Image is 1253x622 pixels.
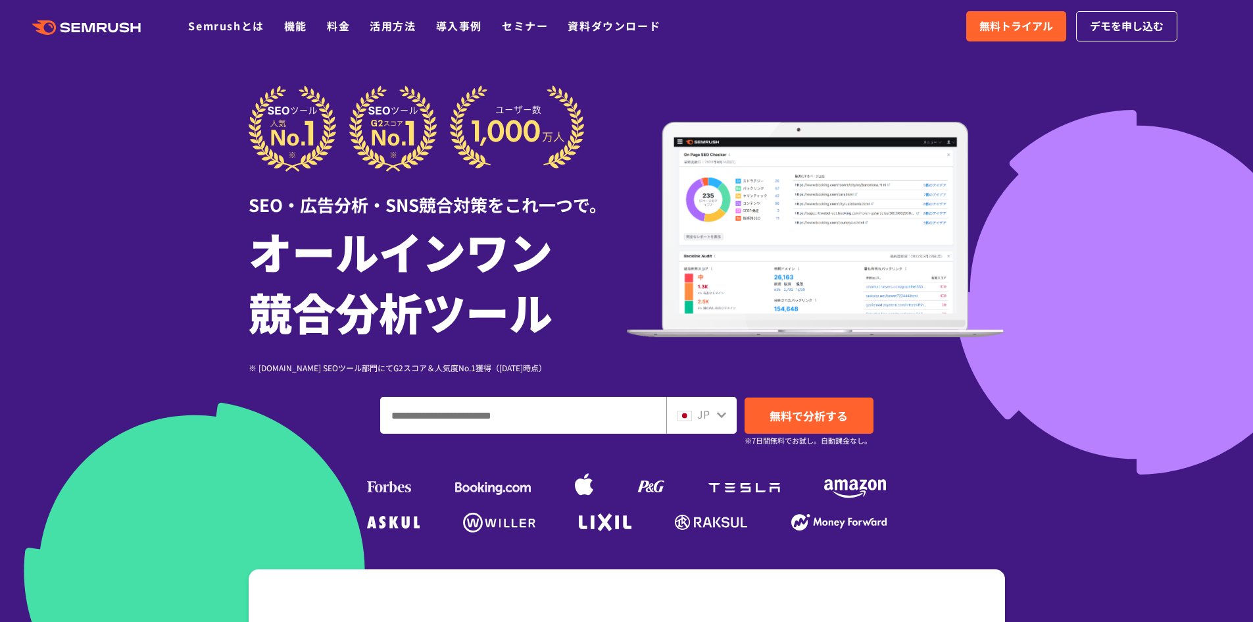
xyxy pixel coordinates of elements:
[436,18,482,34] a: 導入事例
[1090,18,1164,35] span: デモを申し込む
[188,18,264,34] a: Semrushとは
[745,434,872,447] small: ※7日間無料でお試し。自動課金なし。
[284,18,307,34] a: 機能
[249,220,627,342] h1: オールインワン 競合分析ツール
[697,406,710,422] span: JP
[770,407,848,424] span: 無料で分析する
[502,18,548,34] a: セミナー
[370,18,416,34] a: 活用方法
[979,18,1053,35] span: 無料トライアル
[568,18,660,34] a: 資料ダウンロード
[1076,11,1177,41] a: デモを申し込む
[249,361,627,374] div: ※ [DOMAIN_NAME] SEOツール部門にてG2スコア＆人気度No.1獲得（[DATE]時点）
[249,172,627,217] div: SEO・広告分析・SNS競合対策をこれ一つで。
[327,18,350,34] a: 料金
[745,398,873,434] a: 無料で分析する
[381,398,666,433] input: ドメイン、キーワードまたはURLを入力してください
[966,11,1066,41] a: 無料トライアル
